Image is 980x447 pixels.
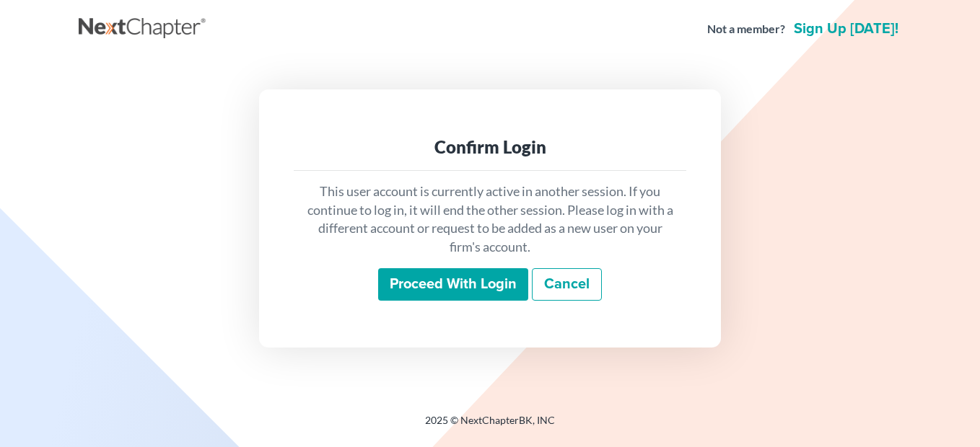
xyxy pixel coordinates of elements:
[79,413,901,439] div: 2025 © NextChapterBK, INC
[532,268,602,301] a: Cancel
[791,22,901,36] a: Sign up [DATE]!
[707,21,785,37] strong: Not a member?
[305,182,675,257] p: This user account is currently active in another session. If you continue to log in, it will end ...
[378,268,528,301] input: Proceed with login
[305,136,675,159] div: Confirm Login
